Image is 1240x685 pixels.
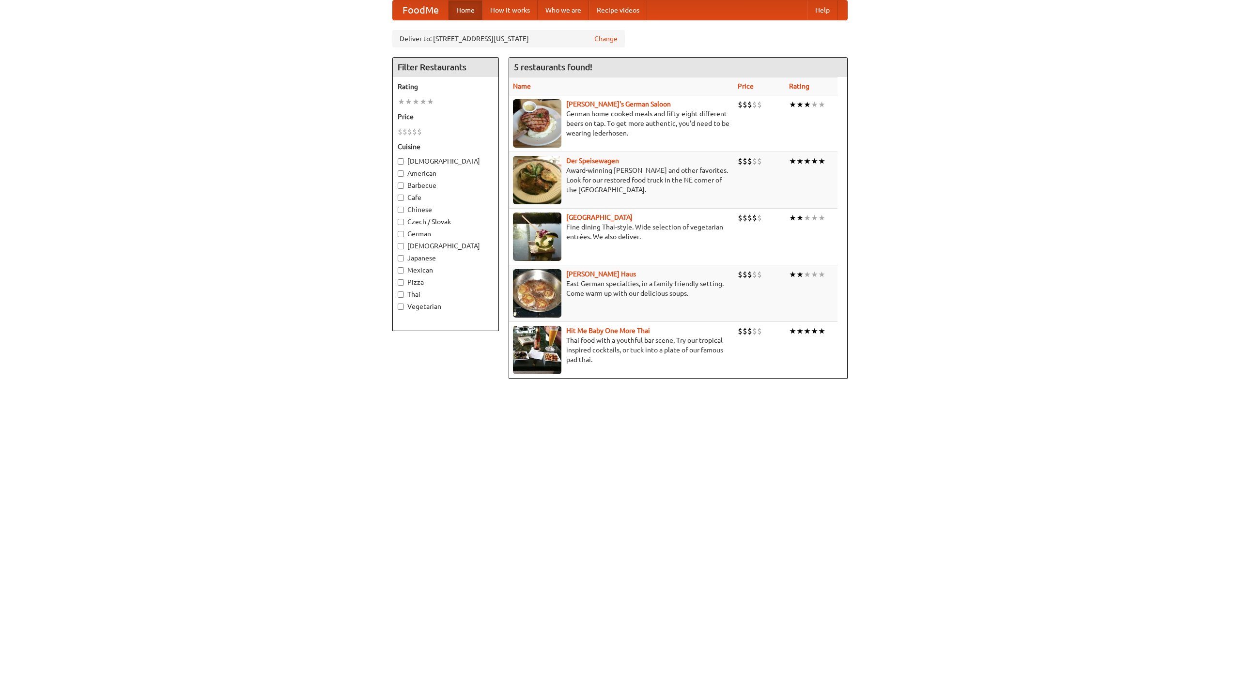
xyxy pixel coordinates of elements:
li: $ [738,156,743,167]
li: $ [757,99,762,110]
li: $ [757,269,762,280]
a: Help [807,0,837,20]
label: Japanese [398,253,494,263]
li: ★ [818,156,825,167]
li: ★ [796,326,804,336]
h5: Cuisine [398,142,494,152]
li: $ [757,156,762,167]
li: $ [747,213,752,223]
input: American [398,170,404,177]
label: Vegetarian [398,302,494,311]
li: ★ [796,156,804,167]
a: Rating [789,82,809,90]
li: ★ [398,96,405,107]
label: Chinese [398,205,494,214]
label: Cafe [398,193,494,202]
li: $ [752,326,757,336]
input: Cafe [398,195,404,201]
li: $ [752,269,757,280]
input: [DEMOGRAPHIC_DATA] [398,158,404,165]
li: $ [743,269,747,280]
li: ★ [789,326,796,336]
label: [DEMOGRAPHIC_DATA] [398,241,494,251]
a: Change [594,34,618,44]
li: $ [747,326,752,336]
li: $ [407,126,412,137]
li: $ [738,213,743,223]
input: Vegetarian [398,304,404,310]
a: How it works [482,0,538,20]
a: [GEOGRAPHIC_DATA] [566,213,633,221]
li: $ [403,126,407,137]
li: ★ [796,269,804,280]
img: babythai.jpg [513,326,561,374]
a: Hit Me Baby One More Thai [566,327,650,335]
li: ★ [789,99,796,110]
li: $ [412,126,417,137]
li: $ [757,326,762,336]
a: Who we are [538,0,589,20]
h4: Filter Restaurants [393,58,498,77]
li: $ [747,99,752,110]
img: kohlhaus.jpg [513,269,561,318]
li: $ [738,326,743,336]
li: $ [752,99,757,110]
li: $ [417,126,422,137]
li: ★ [818,326,825,336]
label: Czech / Slovak [398,217,494,227]
img: satay.jpg [513,213,561,261]
input: German [398,231,404,237]
input: Czech / Slovak [398,219,404,225]
input: Japanese [398,255,404,261]
input: Thai [398,291,404,298]
li: $ [398,126,403,137]
a: Der Speisewagen [566,157,619,165]
label: Mexican [398,265,494,275]
li: ★ [804,213,811,223]
p: Award-winning [PERSON_NAME] and other favorites. Look for our restored food truck in the NE corne... [513,166,730,195]
p: German home-cooked meals and fifty-eight different beers on tap. To get more authentic, you'd nee... [513,109,730,138]
label: Barbecue [398,181,494,190]
input: Chinese [398,207,404,213]
li: ★ [405,96,412,107]
li: $ [743,99,747,110]
a: [PERSON_NAME]'s German Saloon [566,100,671,108]
li: $ [747,156,752,167]
p: Thai food with a youthful bar scene. Try our tropical inspired cocktails, or tuck into a plate of... [513,335,730,365]
li: $ [743,156,747,167]
li: ★ [412,96,419,107]
li: ★ [811,99,818,110]
li: $ [752,156,757,167]
img: esthers.jpg [513,99,561,148]
li: ★ [427,96,434,107]
li: ★ [804,269,811,280]
label: [DEMOGRAPHIC_DATA] [398,156,494,166]
h5: Rating [398,82,494,91]
li: ★ [811,213,818,223]
li: ★ [804,99,811,110]
p: Fine dining Thai-style. Wide selection of vegetarian entrées. We also deliver. [513,222,730,242]
input: Barbecue [398,183,404,189]
li: ★ [789,269,796,280]
a: Recipe videos [589,0,647,20]
li: ★ [818,269,825,280]
li: ★ [804,326,811,336]
label: American [398,168,494,178]
img: speisewagen.jpg [513,156,561,204]
li: ★ [818,213,825,223]
li: $ [757,213,762,223]
li: $ [752,213,757,223]
input: [DEMOGRAPHIC_DATA] [398,243,404,249]
li: $ [743,213,747,223]
a: Price [738,82,754,90]
a: [PERSON_NAME] Haus [566,270,636,278]
label: Thai [398,289,494,299]
h5: Price [398,112,494,122]
li: $ [743,326,747,336]
input: Mexican [398,267,404,274]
